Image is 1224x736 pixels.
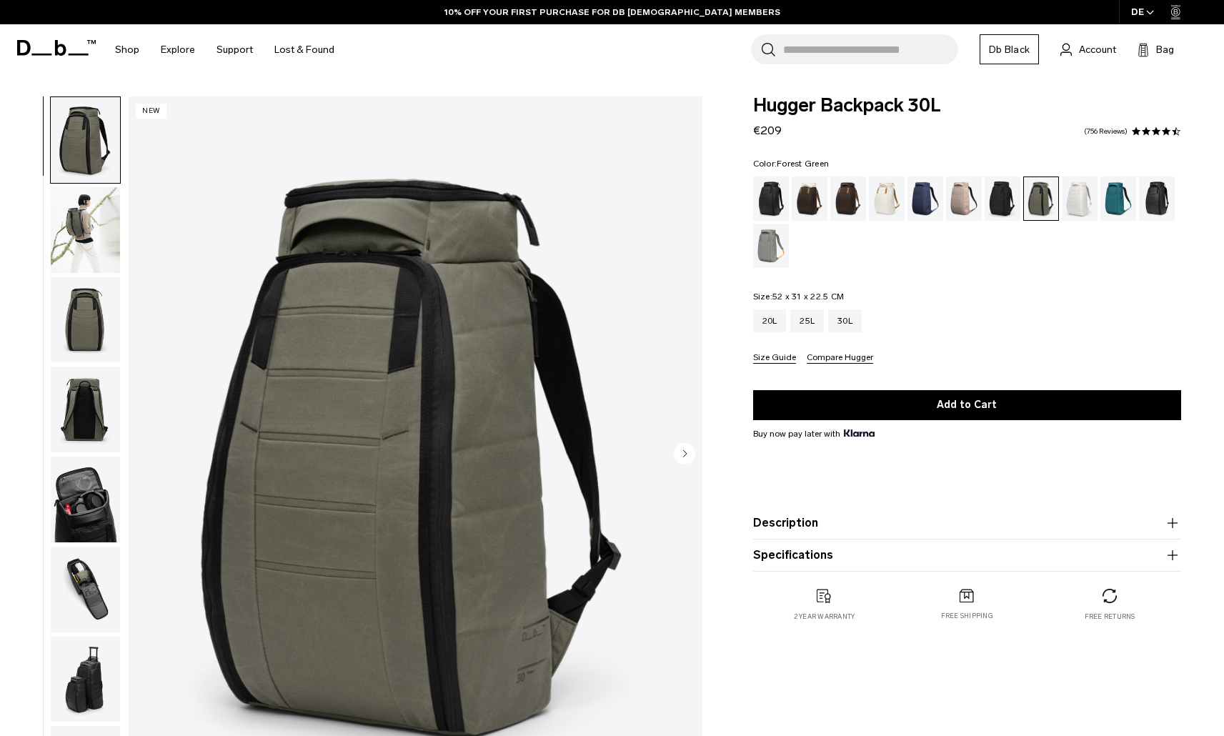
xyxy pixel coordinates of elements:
[753,96,1181,115] span: Hugger Backpack 30L
[136,104,166,119] p: New
[807,353,873,364] button: Compare Hugger
[753,390,1181,420] button: Add to Cart
[907,176,943,221] a: Blue Hour
[844,429,875,437] img: {"height" => 20, "alt" => "Klarna"}
[792,176,827,221] a: Cappuccino
[869,176,905,221] a: Oatmilk
[753,159,830,168] legend: Color:
[1062,176,1098,221] a: Clean Slate
[1085,612,1135,622] p: Free returns
[1084,128,1128,135] a: 756 reviews
[51,277,120,363] img: Hugger Backpack 30L Forest Green
[51,457,120,542] img: Hugger Backpack 30L Forest Green
[980,34,1039,64] a: Db Black
[1060,41,1116,58] a: Account
[50,187,121,274] button: Hugger Backpack 30L Forest Green
[946,176,982,221] a: Fogbow Beige
[753,547,1181,564] button: Specifications
[753,292,845,301] legend: Size:
[941,611,993,621] p: Free shipping
[985,176,1020,221] a: Charcoal Grey
[1023,176,1059,221] a: Forest Green
[777,159,829,169] span: Forest Green
[753,309,787,332] a: 20L
[50,456,121,543] button: Hugger Backpack 30L Forest Green
[51,97,120,183] img: Hugger Backpack 30L Forest Green
[1156,42,1174,57] span: Bag
[753,224,789,268] a: Sand Grey
[1100,176,1136,221] a: Midnight Teal
[51,187,120,273] img: Hugger Backpack 30L Forest Green
[794,612,855,622] p: 2 year warranty
[674,442,695,467] button: Next slide
[1138,41,1174,58] button: Bag
[51,547,120,632] img: Hugger Backpack 30L Forest Green
[50,546,121,633] button: Hugger Backpack 30L Forest Green
[50,366,121,453] button: Hugger Backpack 30L Forest Green
[790,309,824,332] a: 25L
[161,24,195,75] a: Explore
[274,24,334,75] a: Lost & Found
[753,176,789,221] a: Black Out
[772,292,844,302] span: 52 x 31 x 22.5 CM
[50,636,121,723] button: Hugger Backpack 30L Forest Green
[115,24,139,75] a: Shop
[1139,176,1175,221] a: Reflective Black
[753,514,1181,532] button: Description
[444,6,780,19] a: 10% OFF YOUR FIRST PURCHASE FOR DB [DEMOGRAPHIC_DATA] MEMBERS
[1079,42,1116,57] span: Account
[753,353,796,364] button: Size Guide
[51,637,120,722] img: Hugger Backpack 30L Forest Green
[828,309,862,332] a: 30L
[50,277,121,364] button: Hugger Backpack 30L Forest Green
[50,96,121,184] button: Hugger Backpack 30L Forest Green
[217,24,253,75] a: Support
[104,24,345,75] nav: Main Navigation
[753,427,875,440] span: Buy now pay later with
[51,367,120,452] img: Hugger Backpack 30L Forest Green
[753,124,782,137] span: €209
[830,176,866,221] a: Espresso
